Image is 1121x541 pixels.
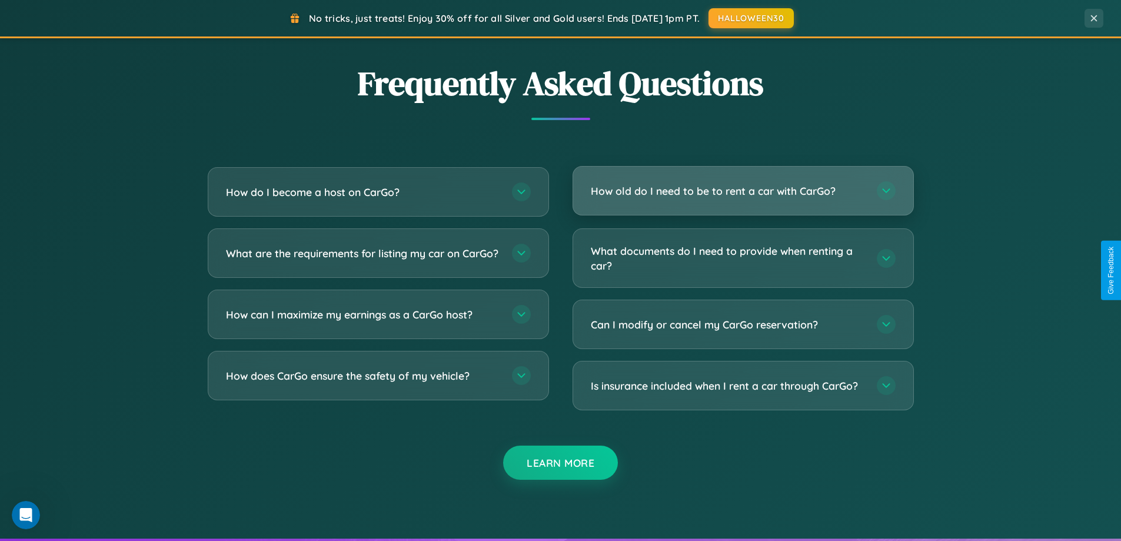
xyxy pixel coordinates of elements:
[591,184,865,198] h3: How old do I need to be to rent a car with CarGo?
[503,446,618,480] button: Learn More
[591,379,865,393] h3: Is insurance included when I rent a car through CarGo?
[309,12,700,24] span: No tricks, just treats! Enjoy 30% off for all Silver and Gold users! Ends [DATE] 1pm PT.
[1107,247,1115,294] div: Give Feedback
[591,317,865,332] h3: Can I modify or cancel my CarGo reservation?
[12,501,40,529] iframe: Intercom live chat
[226,185,500,200] h3: How do I become a host on CarGo?
[226,369,500,383] h3: How does CarGo ensure the safety of my vehicle?
[591,244,865,273] h3: What documents do I need to provide when renting a car?
[226,307,500,322] h3: How can I maximize my earnings as a CarGo host?
[208,61,914,106] h2: Frequently Asked Questions
[708,8,794,28] button: HALLOWEEN30
[226,246,500,261] h3: What are the requirements for listing my car on CarGo?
